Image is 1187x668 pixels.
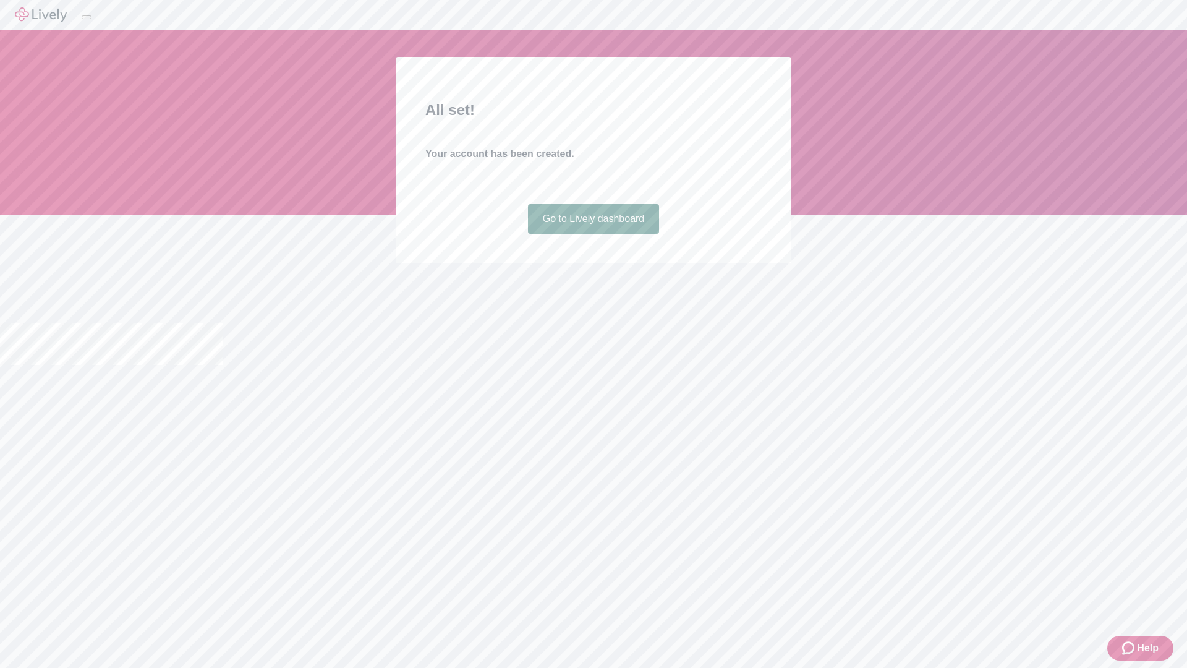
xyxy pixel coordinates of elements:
[1122,641,1137,656] svg: Zendesk support icon
[1137,641,1159,656] span: Help
[528,204,660,234] a: Go to Lively dashboard
[425,99,762,121] h2: All set!
[82,15,91,19] button: Log out
[15,7,67,22] img: Lively
[1107,636,1173,661] button: Zendesk support iconHelp
[425,147,762,161] h4: Your account has been created.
